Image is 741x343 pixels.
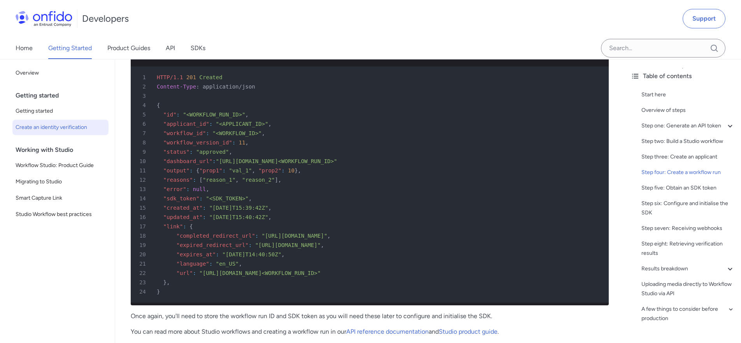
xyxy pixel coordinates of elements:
span: "[URL][DOMAIN_NAME]" [255,242,321,248]
span: 6 [134,119,151,129]
span: "updated_at" [163,214,203,220]
a: Uploading media directly to Workflow Studio via API [641,280,735,298]
span: 20 [134,250,151,259]
span: 7 [134,129,151,138]
span: Overview [16,68,105,78]
span: "dashboard_url" [163,158,212,164]
a: Step five: Obtain an SDK token [641,183,735,193]
span: "expired_redirect_url" [177,242,249,248]
span: 4 [134,101,151,110]
span: , [278,177,281,183]
a: Overview [12,65,109,81]
span: [ [200,177,203,183]
a: Step seven: Receiving webhooks [641,224,735,233]
p: You can read more about Studio workflows and creating a workflow run in our and . [131,327,609,336]
span: , [245,111,249,118]
span: "sdk_token" [163,195,200,202]
span: 13 [134,185,151,194]
span: "output" [163,167,189,174]
div: Results breakdown [641,264,735,273]
span: : [222,167,226,174]
a: Start here [641,90,735,99]
span: : [209,261,212,267]
img: Onfido Logo [16,11,72,26]
span: "url" [177,270,193,276]
span: : [255,233,258,239]
span: , [262,130,265,136]
span: 12 [134,175,151,185]
span: : [209,121,212,127]
div: Overview of steps [641,106,735,115]
span: 3 [134,91,151,101]
span: : [189,167,193,174]
a: Step four: Create a workflow run [641,168,735,177]
span: 24 [134,287,151,296]
span: Content-Type [157,84,196,90]
span: "completed_redirect_url" [177,233,255,239]
span: , [235,177,238,183]
div: Getting started [16,88,112,103]
span: : [200,195,203,202]
input: Onfido search input field [601,39,725,57]
span: "val_1" [229,167,252,174]
span: : [281,167,284,174]
a: Support [683,9,725,28]
div: Table of contents [631,71,735,81]
a: Step three: Create an applicant [641,152,735,162]
span: , [166,279,170,286]
span: : [196,84,199,90]
a: Home [16,37,33,59]
span: "approved" [196,149,229,155]
span: , [206,186,209,192]
span: : [203,205,206,211]
div: A few things to consider before production [641,305,735,323]
span: 18 [134,231,151,240]
span: Create an identity verification [16,123,105,132]
span: , [327,233,330,239]
a: Studio Workflow best practices [12,207,109,222]
span: application/json [203,84,255,90]
span: Studio Workflow best practices [16,210,105,219]
a: Getting started [12,103,109,119]
span: "[URL][DOMAIN_NAME]<WORKFLOW_RUN_ID>" [200,270,321,276]
span: : [249,242,252,248]
span: , [268,205,272,211]
span: } [157,289,160,295]
span: , [245,139,249,146]
span: 23 [134,278,151,287]
span: "[DATE]T15:40:42Z" [209,214,268,220]
span: 17 [134,222,151,231]
span: "language" [177,261,209,267]
span: { [196,167,199,174]
span: , [229,149,232,155]
span: "reason_2" [242,177,275,183]
span: "link" [163,223,183,230]
h1: Developers [82,12,129,25]
span: Created [200,74,222,80]
span: "workflow_version_id" [163,139,232,146]
a: SDKs [191,37,205,59]
span: { [157,102,160,108]
span: : [216,251,219,258]
a: Step six: Configure and initialise the SDK [641,199,735,218]
a: Step two: Build a Studio workflow [641,137,735,146]
span: , [281,251,284,258]
span: "prop2" [258,167,281,174]
span: "error" [163,186,186,192]
span: 9 [134,147,151,157]
span: , [268,121,272,127]
span: : [177,111,180,118]
span: : [206,130,209,136]
span: : [193,177,196,183]
a: Step one: Generate an API token [641,121,735,131]
span: "en_US" [216,261,239,267]
div: Step eight: Retrieving verification results [641,239,735,258]
span: HTTP/1.1 [157,74,183,80]
span: ] [275,177,278,183]
a: Product Guides [107,37,150,59]
span: } [294,167,298,174]
span: "[URL][DOMAIN_NAME]<WORKFLOW_RUN_ID>" [216,158,337,164]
